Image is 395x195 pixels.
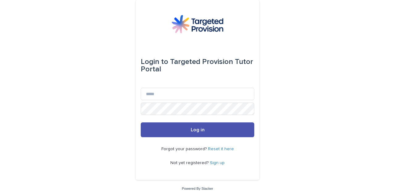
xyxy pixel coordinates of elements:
[172,15,223,33] img: M5nRWzHhSzIhMunXDL62
[141,122,254,137] button: Log in
[191,127,205,132] span: Log in
[208,147,234,151] a: Reset it here
[161,147,208,151] span: Forgot your password?
[141,58,168,66] span: Login to
[182,187,213,190] a: Powered By Stacker
[170,161,210,165] span: Not yet registered?
[210,161,225,165] a: Sign up
[141,53,254,78] div: Targeted Provision Tutor Portal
